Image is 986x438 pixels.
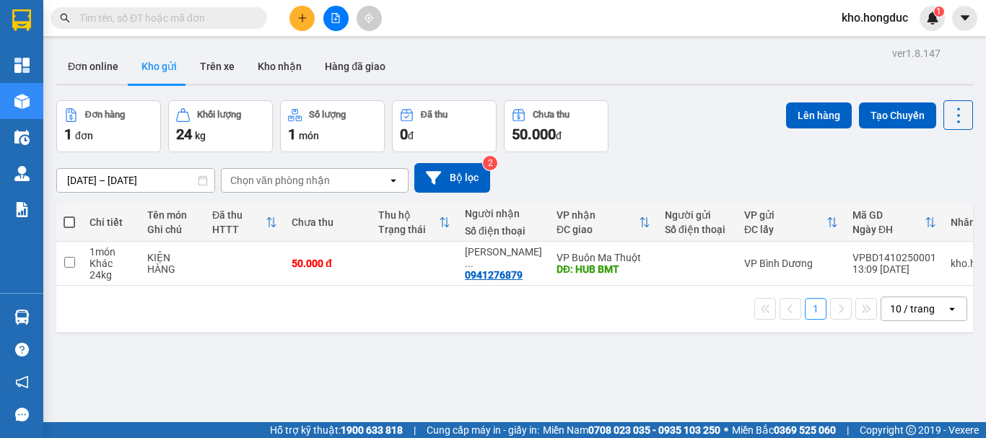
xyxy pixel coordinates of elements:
[56,49,130,84] button: Đơn online
[331,13,341,23] span: file-add
[852,224,925,235] div: Ngày ĐH
[805,298,826,320] button: 1
[786,102,852,128] button: Lên hàng
[297,13,307,23] span: plus
[94,64,210,84] div: 0941276879
[14,166,30,181] img: warehouse-icon
[14,202,30,217] img: solution-icon
[852,263,936,275] div: 13:09 [DATE]
[270,422,403,438] span: Hỗ trợ kỹ thuật:
[309,110,346,120] div: Số lượng
[94,14,128,29] span: Nhận:
[341,424,403,436] strong: 1900 633 818
[94,12,210,47] div: VP Buôn Ma Thuột
[147,252,198,275] div: KIỆN HÀNG
[75,130,93,141] span: đơn
[57,169,214,192] input: Select a date range.
[845,203,943,242] th: Toggle SortBy
[465,246,542,269] div: NGUYỄN XUÂN TRUNG
[188,49,246,84] button: Trên xe
[744,224,826,235] div: ĐC lấy
[230,173,330,188] div: Chọn văn phòng nhận
[212,224,266,235] div: HTTT
[357,6,382,31] button: aim
[859,102,936,128] button: Tạo Chuyến
[392,100,497,152] button: Đã thu0đ
[400,126,408,143] span: 0
[15,375,29,389] span: notification
[830,9,920,27] span: kho.hongduc
[60,13,70,23] span: search
[205,203,284,242] th: Toggle SortBy
[557,209,639,221] div: VP nhận
[934,6,944,17] sup: 1
[15,343,29,356] span: question-circle
[414,422,416,438] span: |
[892,45,941,61] div: ver 1.8.147
[56,100,161,152] button: Đơn hàng1đơn
[130,49,188,84] button: Kho gửi
[313,49,397,84] button: Hàng đã giao
[14,130,30,145] img: warehouse-icon
[299,130,319,141] span: món
[280,100,385,152] button: Số lượng1món
[289,6,315,31] button: plus
[890,302,935,316] div: 10 / trang
[774,424,836,436] strong: 0369 525 060
[724,427,728,433] span: ⚪️
[852,209,925,221] div: Mã GD
[421,110,448,120] div: Đã thu
[465,225,542,237] div: Số điện thoại
[147,224,198,235] div: Ghi chú
[364,13,374,23] span: aim
[323,6,349,31] button: file-add
[852,252,936,263] div: VPBD1410250001
[90,216,133,228] div: Chi tiết
[557,252,650,263] div: VP Buôn Ma Thuột
[195,130,206,141] span: kg
[549,203,658,242] th: Toggle SortBy
[465,269,523,281] div: 0941276879
[176,126,192,143] span: 24
[14,310,30,325] img: warehouse-icon
[483,156,497,170] sup: 2
[90,258,133,269] div: Khác
[946,303,958,315] svg: open
[15,408,29,421] span: message
[64,126,72,143] span: 1
[371,203,458,242] th: Toggle SortBy
[12,12,84,64] div: VP Bình Dương
[246,49,313,84] button: Kho nhận
[588,424,720,436] strong: 0708 023 035 - 0935 103 250
[168,100,273,152] button: Khối lượng24kg
[557,224,639,235] div: ĐC giao
[212,209,266,221] div: Đã thu
[427,422,539,438] span: Cung cấp máy in - giấy in:
[14,94,30,109] img: warehouse-icon
[12,9,31,31] img: logo-vxr
[665,209,730,221] div: Người gửi
[906,425,916,435] span: copyright
[543,422,720,438] span: Miền Nam
[90,246,133,258] div: 1 món
[12,14,35,29] span: Gửi:
[14,58,30,73] img: dashboard-icon
[378,209,439,221] div: Thu hộ
[959,12,972,25] span: caret-down
[504,100,608,152] button: Chưa thu50.000đ
[90,269,133,281] div: 24 kg
[378,224,439,235] div: Trạng thái
[512,126,556,143] span: 50.000
[115,84,209,110] span: HUB BMT
[414,163,490,193] button: Bộ lọc
[952,6,977,31] button: caret-down
[465,208,542,219] div: Người nhận
[926,12,939,25] img: icon-new-feature
[533,110,570,120] div: Chưa thu
[94,92,115,108] span: DĐ:
[388,175,399,186] svg: open
[847,422,849,438] span: |
[85,110,125,120] div: Đơn hàng
[744,258,838,269] div: VP Bình Dương
[197,110,241,120] div: Khối lượng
